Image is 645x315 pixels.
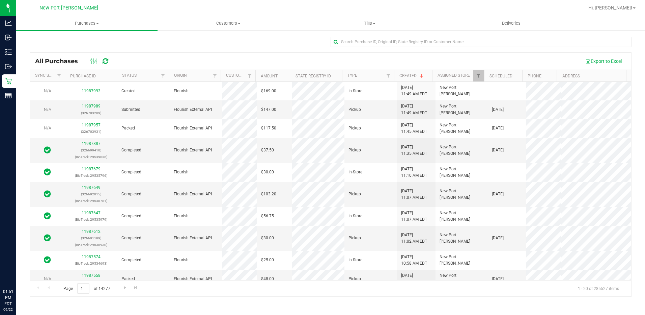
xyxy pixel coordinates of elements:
a: Origin [174,73,187,78]
span: [DATE] 11:49 AM EDT [401,84,427,97]
a: State Registry ID [296,74,331,78]
span: [DATE] [492,147,504,153]
a: Phone [528,74,541,78]
span: [DATE] [492,106,504,113]
a: Status [122,73,137,78]
span: New Port [PERSON_NAME] [440,122,484,135]
a: 11987649 [82,185,101,190]
span: [DATE] 11:07 AM EDT [401,210,427,223]
p: (BioTrack: 29538930) [69,242,113,248]
input: Search Purchase ID, Original ID, State Registry ID or Customer Name... [331,37,632,47]
span: Hi, [PERSON_NAME]! [588,5,632,10]
input: 1 [77,283,89,294]
a: Filter [244,70,255,81]
p: (BioTrack: 29534693) [69,260,113,267]
span: Flourish External API [174,276,212,282]
span: [DATE] 11:02 AM EDT [401,232,427,245]
span: Flourish [174,213,189,219]
span: [DATE] 11:07 AM EDT [401,188,427,201]
span: N/A [44,276,51,281]
a: 11987989 [82,104,101,108]
span: Completed [121,169,141,175]
span: Flourish External API [174,235,212,241]
a: 11987957 [82,123,101,127]
p: (326691189) [69,235,113,241]
span: Flourish External API [174,147,212,153]
span: Pickup [348,147,361,153]
span: New Port [PERSON_NAME] [440,144,484,157]
p: (326703209) [69,110,113,116]
span: Completed [121,147,141,153]
span: Packed [121,125,135,131]
a: 11987574 [82,255,101,259]
span: Pickup [348,191,361,197]
span: $147.00 [261,106,276,113]
span: Page of 14277 [58,283,116,294]
span: Packed [121,276,135,282]
a: Filter [383,70,394,81]
span: $48.00 [261,276,274,282]
p: (326686667) [69,279,113,285]
span: New Port [PERSON_NAME] [440,254,484,267]
span: Tills [300,20,440,26]
span: $37.50 [261,147,274,153]
span: $30.00 [261,169,274,175]
p: (BioTrack: 29535979) [69,216,113,223]
span: Purchases [16,20,158,26]
span: In Sync [44,167,51,177]
span: In-Store [348,257,362,263]
span: Flourish [174,169,189,175]
a: Amount [261,74,278,78]
a: Go to the last page [131,283,141,292]
span: In Sync [44,145,51,155]
span: $169.00 [261,88,276,94]
a: Address [562,74,580,78]
span: In Sync [44,233,51,243]
a: 11987647 [82,211,101,215]
a: Type [347,73,357,78]
span: New Port [PERSON_NAME] [440,210,484,223]
span: 1 - 20 of 285527 items [572,283,624,293]
p: 01:51 PM EDT [3,289,13,307]
span: [DATE] [492,191,504,197]
inline-svg: Outbound [5,63,12,70]
a: Filter [209,70,221,81]
inline-svg: Analytics [5,20,12,26]
span: In-Store [348,169,362,175]
span: $103.20 [261,191,276,197]
span: New Port [PERSON_NAME] [440,272,484,285]
a: Purchases [16,16,158,30]
span: Completed [121,191,141,197]
span: Flourish [174,257,189,263]
span: Flourish [174,88,189,94]
span: New Port [PERSON_NAME] [440,103,484,116]
span: N/A [44,107,51,112]
a: Created [399,73,424,78]
inline-svg: Inventory [5,49,12,55]
span: $56.75 [261,213,274,219]
span: Deliveries [493,20,530,26]
inline-svg: Retail [5,78,12,84]
inline-svg: Reports [5,92,12,99]
span: In Sync [44,189,51,199]
a: 11987612 [82,229,101,234]
span: N/A [44,126,51,130]
span: $30.00 [261,235,274,241]
span: In Sync [44,211,51,221]
span: [DATE] 11:45 AM EDT [401,122,427,135]
span: N/A [44,89,51,93]
span: Flourish External API [174,191,212,197]
span: Pickup [348,106,361,113]
span: [DATE] 10:58 AM EDT [401,254,427,267]
span: Completed [121,257,141,263]
p: (326692015) [69,191,113,197]
span: $117.50 [261,125,276,131]
span: [DATE] 11:49 AM EDT [401,103,427,116]
p: (326703931) [69,128,113,135]
a: 11987679 [82,167,101,171]
p: (BioTrack: 29535796) [69,172,113,179]
span: [DATE] [492,125,504,131]
p: (BioTrack: 29538781) [69,198,113,204]
span: Flourish External API [174,125,212,131]
a: Customer [226,73,247,78]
